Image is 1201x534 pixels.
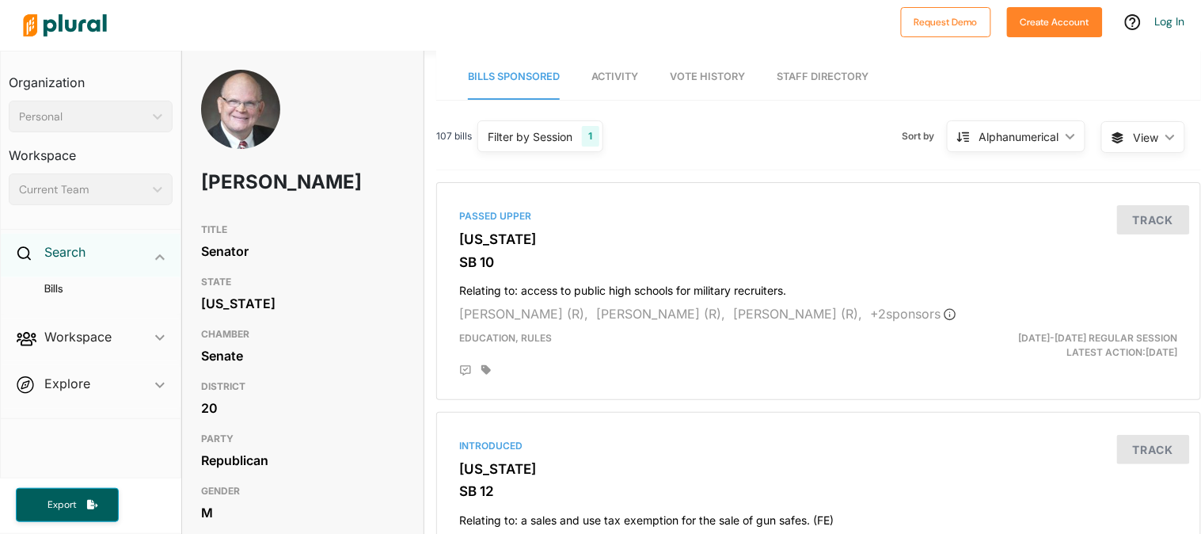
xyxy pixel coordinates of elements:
div: Add tags [481,364,491,376]
h2: Search [44,243,86,261]
h3: PARTY [201,429,405,448]
h3: GENDER [201,482,405,501]
a: Activity [591,55,638,100]
span: [DATE]-[DATE] Regular Session [1019,332,1178,344]
div: Passed Upper [459,209,1178,223]
a: Log In [1155,14,1185,29]
div: Introduced [459,439,1178,453]
div: Personal [19,109,146,125]
div: Senate [201,344,405,368]
a: Bills [25,281,165,296]
span: [PERSON_NAME] (R), [596,306,725,322]
div: Senator [201,239,405,263]
h3: Organization [9,59,173,94]
h3: SB 10 [459,254,1178,270]
span: Activity [591,71,638,82]
div: Latest Action: [DATE] [942,331,1190,360]
button: Track [1117,435,1190,464]
span: Education, Rules [459,332,552,344]
button: Request Demo [901,7,991,37]
span: Sort by [902,129,947,143]
span: + 2 sponsor s [870,306,956,322]
h4: Relating to: access to public high schools for military recruiters. [459,277,1178,298]
h3: Workspace [9,132,173,167]
button: Track [1117,205,1190,235]
h3: [US_STATE] [459,461,1178,477]
button: Export [16,488,119,522]
a: Vote History [670,55,745,100]
h3: DISTRICT [201,377,405,396]
div: [US_STATE] [201,292,405,315]
h1: [PERSON_NAME] [201,158,323,206]
h3: STATE [201,273,405,292]
span: View [1134,129,1159,146]
span: Export [36,498,87,512]
div: Filter by Session [488,128,572,145]
div: M [201,501,405,524]
div: 20 [201,396,405,420]
div: Add Position Statement [459,364,472,377]
span: [PERSON_NAME] (R), [733,306,862,322]
h3: SB 12 [459,483,1178,499]
h4: Relating to: a sales and use tax exemption for the sale of gun safes. (FE) [459,506,1178,528]
span: Bills Sponsored [468,71,560,82]
div: Alphanumerical [979,128,1059,145]
div: Republican [201,448,405,472]
span: [PERSON_NAME] (R), [459,306,588,322]
span: 107 bills [436,129,472,143]
div: Current Team [19,181,146,198]
h3: [US_STATE] [459,231,1178,247]
a: Create Account [1007,13,1103,29]
a: Bills Sponsored [468,55,560,100]
button: Create Account [1007,7,1103,37]
h3: TITLE [201,220,405,239]
div: 1 [582,126,599,147]
h3: CHAMBER [201,325,405,344]
a: Staff Directory [777,55,868,100]
span: Vote History [670,71,745,82]
a: Request Demo [901,13,991,29]
img: Headshot of Dan Feyen [201,70,280,175]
